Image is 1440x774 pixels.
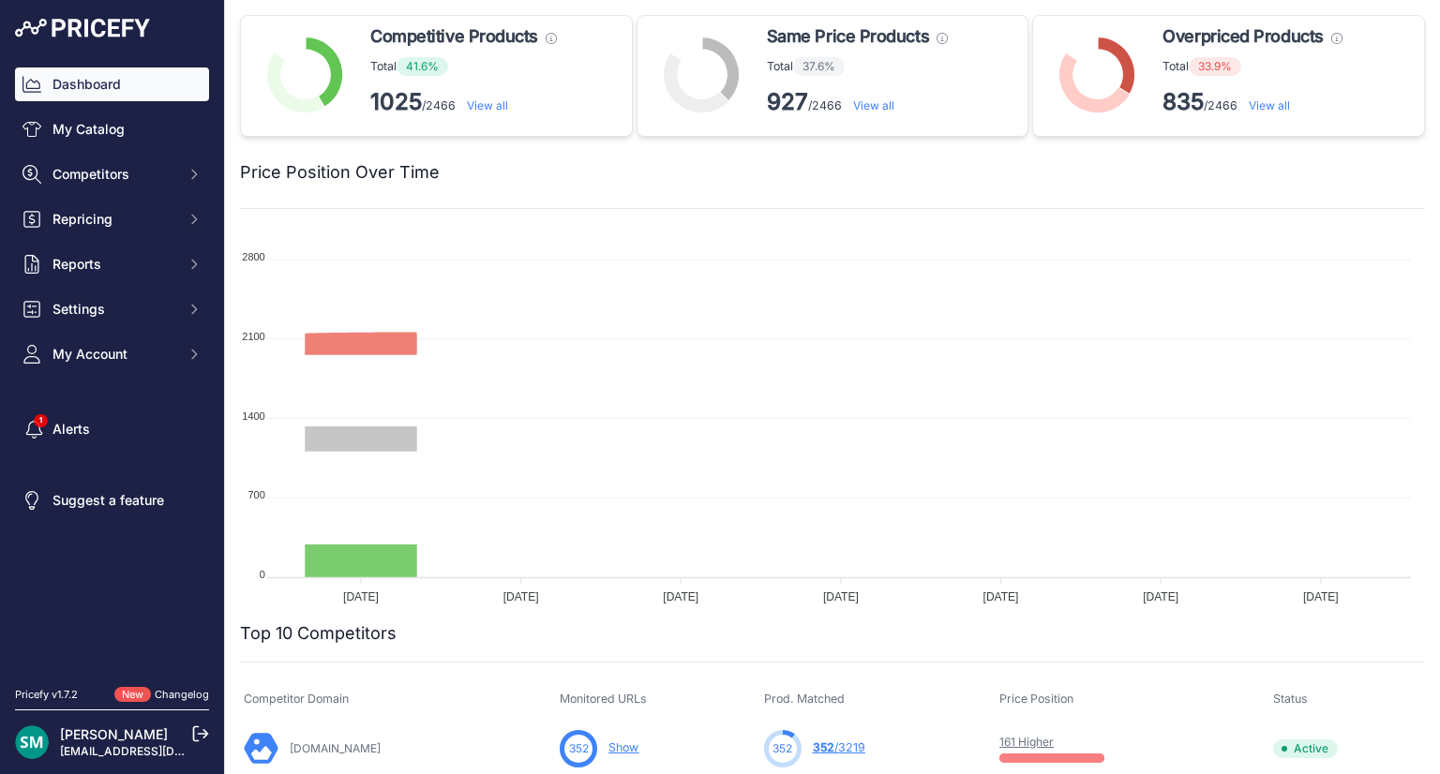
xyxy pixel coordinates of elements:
tspan: 700 [247,489,264,500]
span: Monitored URLs [560,692,647,706]
span: Reports [52,255,175,274]
h2: Top 10 Competitors [240,620,397,647]
button: Competitors [15,157,209,191]
span: Price Position [999,692,1073,706]
span: Active [1273,739,1338,758]
span: 352 [813,740,834,754]
span: 352 [772,740,792,757]
a: Changelog [155,688,209,701]
a: Dashboard [15,67,209,101]
button: Repricing [15,202,209,236]
span: Competitors [52,165,175,184]
span: 352 [569,740,589,757]
button: My Account [15,337,209,371]
tspan: 1400 [242,410,264,422]
a: [PERSON_NAME] [60,726,168,742]
h2: Price Position Over Time [240,159,440,186]
strong: 1025 [370,88,422,115]
tspan: [DATE] [983,590,1019,603]
p: Total [370,57,557,76]
tspan: [DATE] [663,590,698,603]
tspan: 0 [260,569,265,580]
p: Total [767,57,948,76]
strong: 835 [1162,88,1204,115]
a: Suggest a feature [15,484,209,517]
tspan: 2100 [242,331,264,342]
span: Competitive Products [370,23,538,50]
span: 37.6% [793,57,845,76]
span: 33.9% [1189,57,1241,76]
tspan: [DATE] [503,590,539,603]
span: Prod. Matched [764,692,845,706]
a: [EMAIL_ADDRESS][DOMAIN_NAME] [60,744,256,758]
p: /2466 [370,87,557,117]
span: Settings [52,300,175,319]
span: Overpriced Products [1162,23,1323,50]
tspan: [DATE] [343,590,379,603]
tspan: [DATE] [823,590,859,603]
nav: Sidebar [15,67,209,664]
span: Status [1273,692,1308,706]
img: Pricefy Logo [15,19,150,37]
tspan: [DATE] [1143,590,1178,603]
a: 161 Higher [999,735,1054,749]
a: View all [1249,98,1290,112]
span: Repricing [52,210,175,229]
a: View all [853,98,894,112]
span: New [114,687,151,703]
button: Reports [15,247,209,281]
div: Pricefy v1.7.2 [15,687,78,703]
tspan: 2800 [242,251,264,262]
a: 352/3219 [813,740,865,754]
a: [DOMAIN_NAME] [290,741,381,755]
strong: 927 [767,88,808,115]
span: Competitor Domain [244,692,349,706]
span: 41.6% [397,57,448,76]
span: My Account [52,345,175,364]
p: Total [1162,57,1342,76]
tspan: [DATE] [1303,590,1339,603]
a: View all [467,98,508,112]
p: /2466 [767,87,948,117]
span: Same Price Products [767,23,929,50]
button: Settings [15,292,209,326]
a: My Catalog [15,112,209,146]
p: /2466 [1162,87,1342,117]
a: Show [608,740,638,754]
a: Alerts [15,412,209,446]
